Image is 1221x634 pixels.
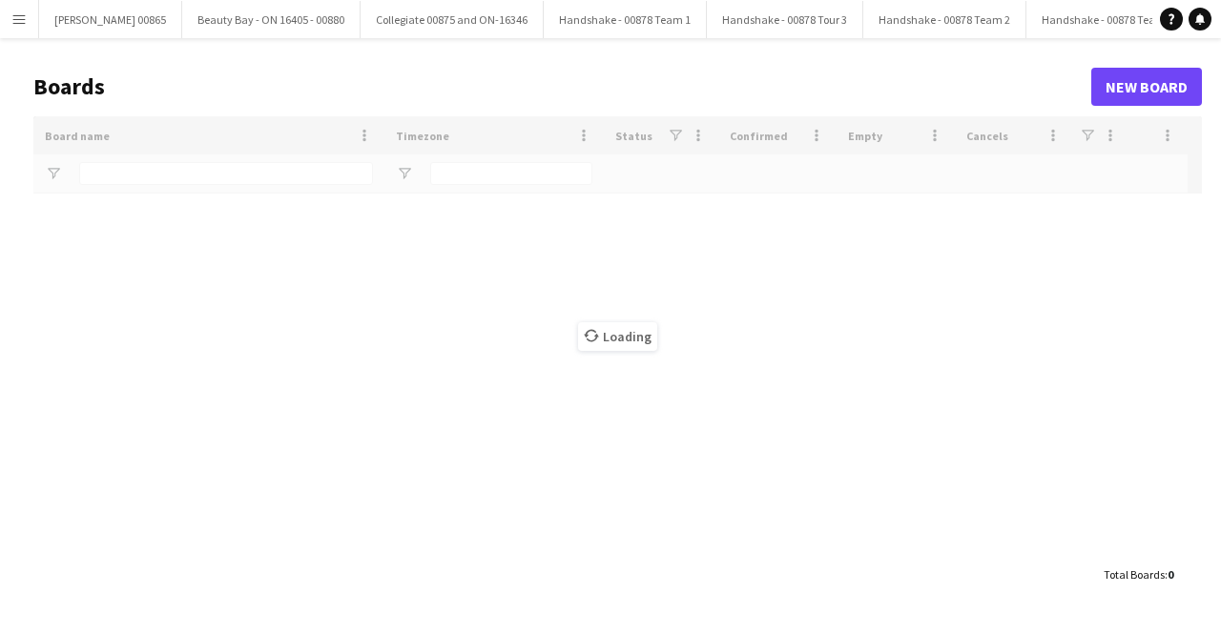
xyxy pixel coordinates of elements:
span: Total Boards [1104,567,1165,582]
button: Handshake - 00878 Tour 3 [707,1,863,38]
button: Handshake - 00878 Team 4 [1026,1,1190,38]
button: Collegiate 00875 and ON-16346 [361,1,544,38]
span: Loading [578,322,657,351]
span: 0 [1168,567,1173,582]
h1: Boards [33,72,1091,101]
button: Handshake - 00878 Team 1 [544,1,707,38]
div: : [1104,556,1173,593]
a: New Board [1091,68,1202,106]
button: Handshake - 00878 Team 2 [863,1,1026,38]
button: [PERSON_NAME] 00865 [39,1,182,38]
button: Beauty Bay - ON 16405 - 00880 [182,1,361,38]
